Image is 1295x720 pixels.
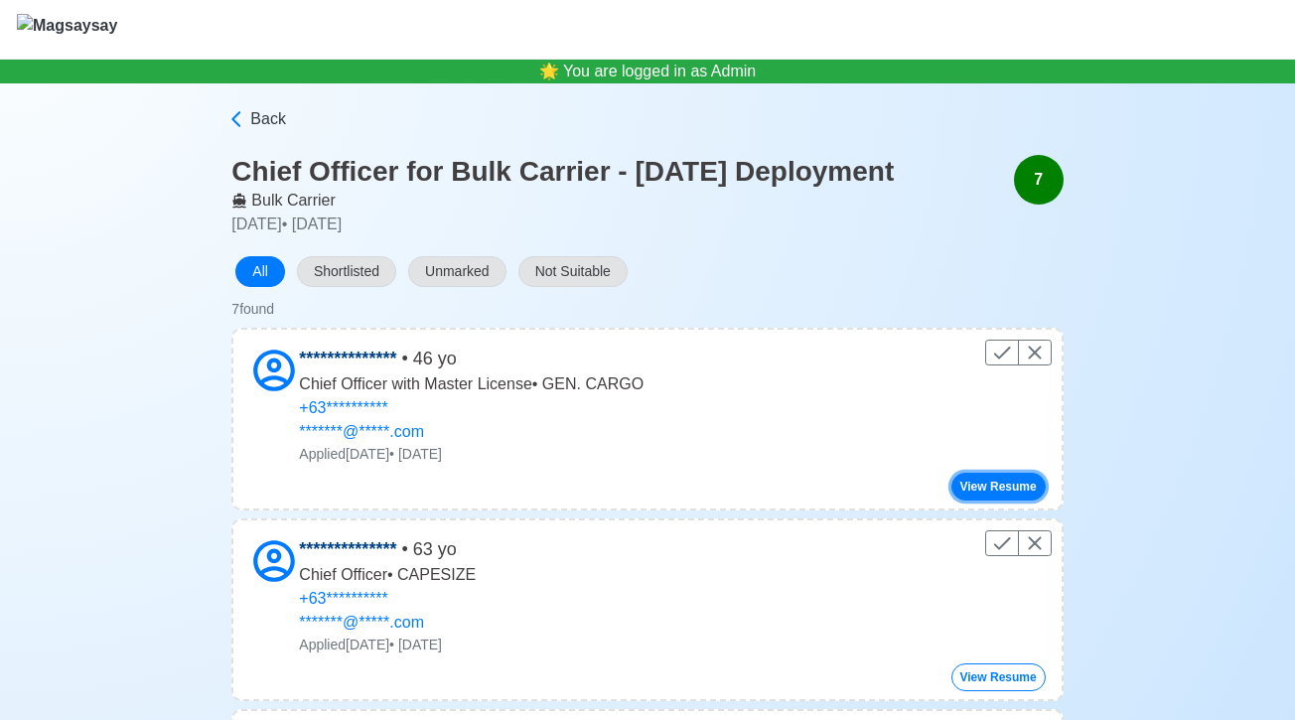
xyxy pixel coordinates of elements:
[299,372,644,396] p: Chief Officer with Master License • GEN. CARGO
[299,346,644,372] p: • 46 yo
[408,256,506,287] button: Unmarked
[1014,155,1064,205] div: 7
[231,155,894,189] h3: Chief Officer for Bulk Carrier - [DATE] Deployment
[299,536,476,563] p: • 63 yo
[17,14,117,50] img: Magsaysay
[250,107,286,131] span: Back
[534,56,564,86] span: bell
[16,1,118,59] button: Magsaysay
[985,340,1052,365] div: Control
[518,256,628,287] button: Not Suitable
[297,256,396,287] button: Shortlisted
[951,473,1046,501] button: View Resume
[226,107,1063,131] a: Back
[235,256,285,287] button: All
[985,530,1052,556] div: Control
[299,635,476,655] p: Applied [DATE] • [DATE]
[951,663,1046,691] button: View Resume
[231,189,894,213] p: Bulk Carrier
[231,213,894,236] p: [DATE] • [DATE]
[231,299,274,320] div: 7 found
[299,444,644,465] p: Applied [DATE] • [DATE]
[299,563,476,587] p: Chief Officer • CAPESIZE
